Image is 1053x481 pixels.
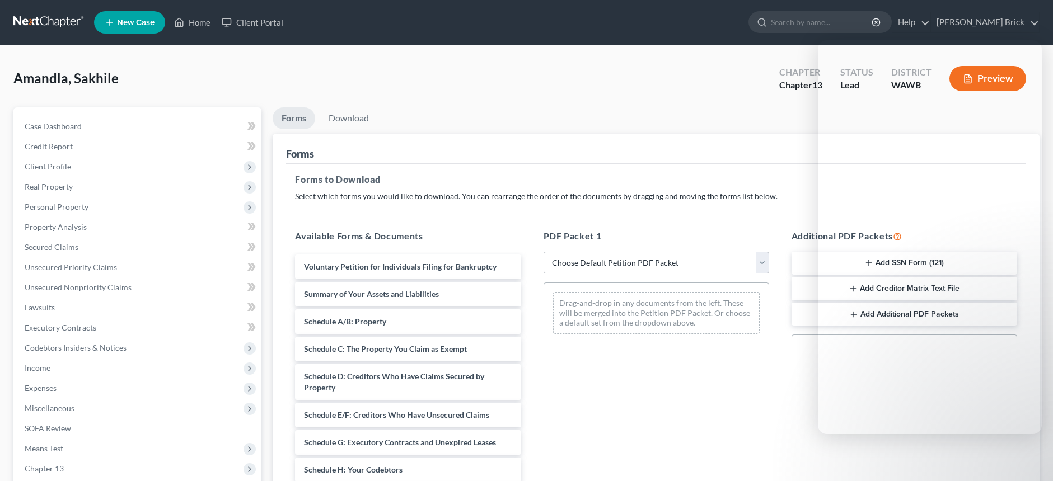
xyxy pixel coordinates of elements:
[16,318,261,338] a: Executory Contracts
[792,229,1017,243] h5: Additional PDF Packets
[25,363,50,372] span: Income
[16,116,261,136] a: Case Dashboard
[117,18,155,27] span: New Case
[25,343,127,352] span: Codebtors Insiders & Notices
[771,12,873,32] input: Search by name...
[169,12,216,32] a: Home
[792,252,1017,275] button: Add SSN Form (121)
[25,262,117,272] span: Unsecured Priority Claims
[16,136,261,157] a: Credit Report
[25,303,55,312] span: Lawsuits
[16,257,261,277] a: Unsecured Priority Claims
[295,229,521,243] h5: Available Forms & Documents
[304,437,496,447] span: Schedule G: Executory Contracts and Unexpired Leases
[16,418,261,438] a: SOFA Review
[13,70,119,86] span: Amandla, Sakhile
[792,303,1017,326] button: Add Additional PDF Packets
[304,262,497,271] span: Voluntary Petition for Individuals Filing for Bankruptcy
[818,40,1042,434] iframe: Intercom live chat
[25,142,73,151] span: Credit Report
[25,323,96,332] span: Executory Contracts
[779,66,822,79] div: Chapter
[304,317,386,326] span: Schedule A/B: Property
[25,464,64,473] span: Chapter 13
[304,289,439,299] span: Summary of Your Assets and Liabilities
[931,12,1039,32] a: [PERSON_NAME] Brick
[304,344,467,353] span: Schedule C: The Property You Claim as Exempt
[25,121,82,131] span: Case Dashboard
[16,217,261,237] a: Property Analysis
[25,423,71,433] span: SOFA Review
[295,191,1017,202] p: Select which forms you would like to download. You can rearrange the order of the documents by dr...
[295,173,1017,186] h5: Forms to Download
[544,229,769,243] h5: PDF Packet 1
[553,292,760,334] div: Drag-and-drop in any documents from the left. These will be merged into the Petition PDF Packet. ...
[286,147,314,161] div: Forms
[304,371,484,392] span: Schedule D: Creditors Who Have Claims Secured by Property
[25,403,74,413] span: Miscellaneous
[273,107,315,129] a: Forms
[1015,443,1042,470] iframe: Intercom live chat
[16,298,261,318] a: Lawsuits
[16,237,261,257] a: Secured Claims
[812,79,822,90] span: 13
[792,277,1017,300] button: Add Creditor Matrix Text File
[320,107,378,129] a: Download
[892,12,930,32] a: Help
[304,410,489,419] span: Schedule E/F: Creditors Who Have Unsecured Claims
[16,277,261,298] a: Unsecured Nonpriority Claims
[779,79,822,92] div: Chapter
[25,222,87,232] span: Property Analysis
[216,12,289,32] a: Client Portal
[25,383,57,393] span: Expenses
[25,202,88,211] span: Personal Property
[25,242,78,252] span: Secured Claims
[304,465,403,474] span: Schedule H: Your Codebtors
[25,444,63,453] span: Means Test
[25,182,73,191] span: Real Property
[25,162,71,171] span: Client Profile
[25,282,132,292] span: Unsecured Nonpriority Claims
